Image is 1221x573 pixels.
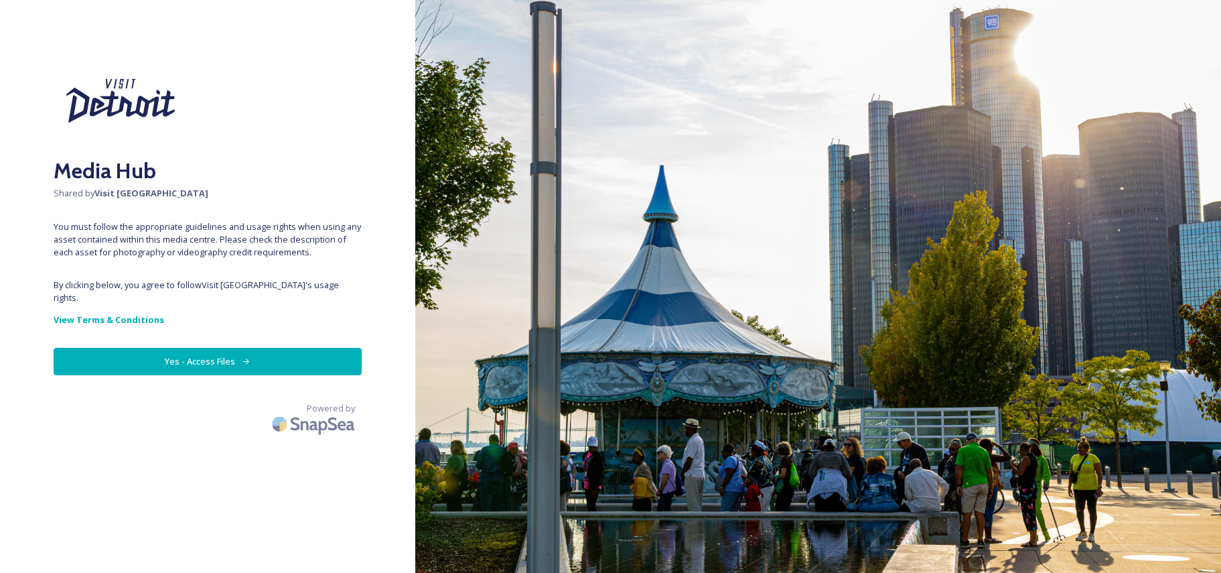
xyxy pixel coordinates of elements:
[54,279,362,304] span: By clicking below, you agree to follow Visit [GEOGRAPHIC_DATA] 's usage rights.
[268,408,362,440] img: SnapSea Logo
[307,402,355,415] span: Powered by
[54,54,188,148] img: Visit%20Detroit%20New%202024.svg
[54,312,362,328] a: View Terms & Conditions
[54,220,362,259] span: You must follow the appropriate guidelines and usage rights when using any asset contained within...
[54,348,362,375] button: Yes - Access Files
[54,187,362,200] span: Shared by
[54,314,164,326] strong: View Terms & Conditions
[54,155,362,187] h2: Media Hub
[94,187,208,199] strong: Visit [GEOGRAPHIC_DATA]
